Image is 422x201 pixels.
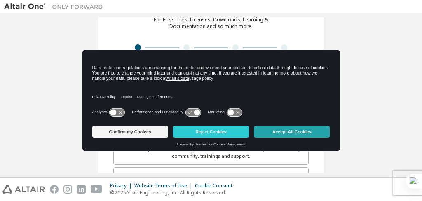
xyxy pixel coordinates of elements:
[110,189,237,196] p: © 2025 Altair Engineering, Inc. All Rights Reserved.
[63,185,72,194] img: instagram.svg
[119,173,303,184] div: Students
[4,2,107,11] img: Altair One
[77,185,86,194] img: linkedin.svg
[134,182,195,189] div: Website Terms of Use
[119,146,303,159] div: For existing customers looking to access software downloads, HPC resources, community, trainings ...
[50,185,59,194] img: facebook.svg
[2,185,45,194] img: altair_logo.svg
[154,16,268,30] div: For Free Trials, Licenses, Downloads, Learning & Documentation and so much more.
[195,182,237,189] div: Cookie Consent
[110,182,134,189] div: Privacy
[91,185,103,194] img: youtube.svg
